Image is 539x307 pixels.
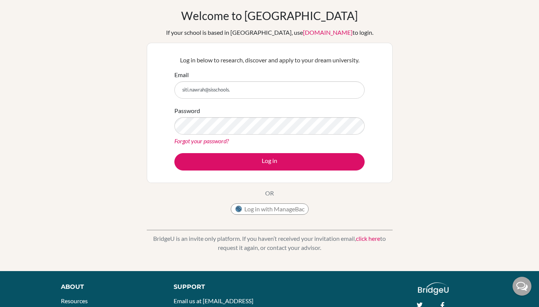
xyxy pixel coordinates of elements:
[61,297,88,304] a: Resources
[181,9,358,22] h1: Welcome to [GEOGRAPHIC_DATA]
[356,235,380,242] a: click here
[174,56,365,65] p: Log in below to research, discover and apply to your dream university.
[174,282,262,291] div: Support
[17,5,33,12] span: Help
[265,189,274,198] p: OR
[174,106,200,115] label: Password
[61,282,157,291] div: About
[174,137,229,144] a: Forgot your password?
[174,70,189,79] label: Email
[147,234,393,252] p: BridgeU is an invite only platform. If you haven’t received your invitation email, to request it ...
[303,29,353,36] a: [DOMAIN_NAME]
[231,203,309,215] button: Log in with ManageBac
[418,282,449,295] img: logo_white@2x-f4f0deed5e89b7ecb1c2cc34c3e3d731f90f0f143d5ea2071677605dd97b5244.png
[166,28,373,37] div: If your school is based in [GEOGRAPHIC_DATA], use to login.
[174,153,365,171] button: Log in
